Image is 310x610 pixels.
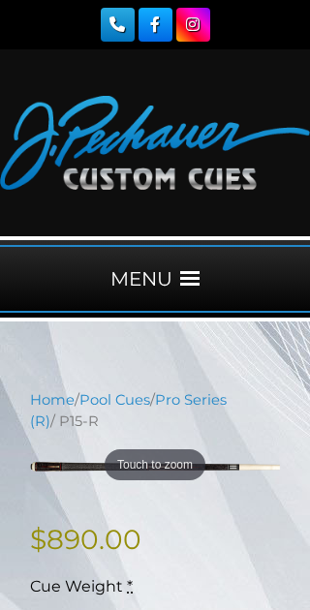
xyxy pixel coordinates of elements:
img: P15-N.png [30,446,280,488]
a: Pool Cues [79,391,150,409]
a: Pro Series (R) [30,391,227,430]
span: Cue Weight [30,577,123,595]
span: $ [30,523,46,556]
a: Home [30,391,75,409]
abbr: required [127,577,133,595]
bdi: 890.00 [30,523,141,556]
nav: Breadcrumb [30,389,280,432]
a: Touch to zoom [30,446,280,488]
